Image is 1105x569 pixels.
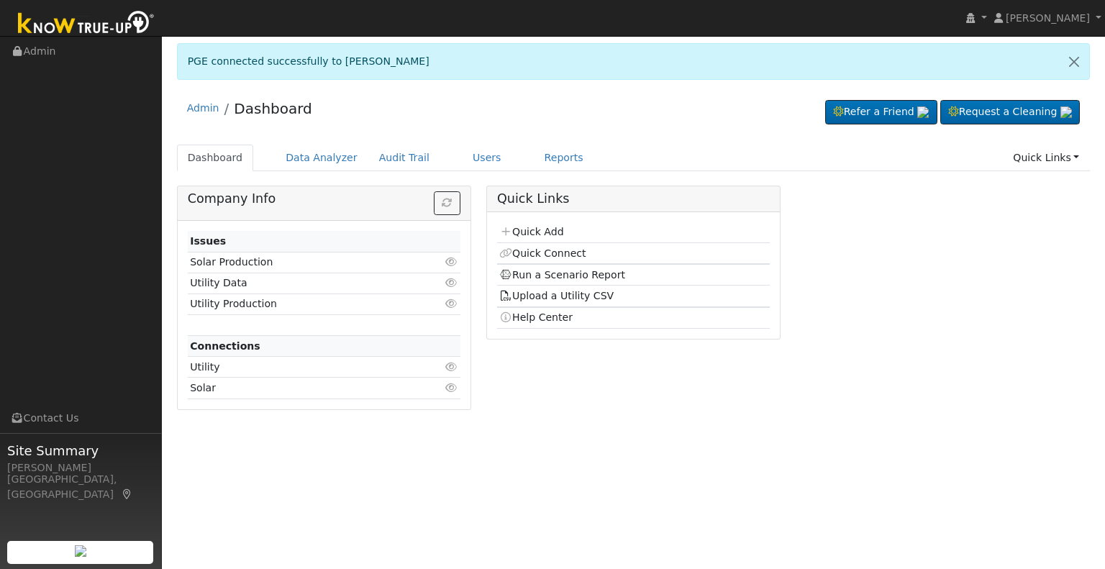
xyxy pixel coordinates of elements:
a: Map [121,488,134,500]
a: Admin [187,102,219,114]
a: Help Center [499,311,573,323]
a: Run a Scenario Report [499,269,625,281]
i: Click to view [445,299,458,309]
strong: Issues [190,235,226,247]
h5: Quick Links [497,191,770,206]
td: Solar Production [188,252,417,273]
a: Data Analyzer [275,145,368,171]
a: Request a Cleaning [940,100,1080,124]
a: Dashboard [177,145,254,171]
a: Reports [534,145,594,171]
td: Solar [188,378,417,399]
a: Quick Links [1002,145,1090,171]
a: Quick Add [499,226,563,237]
div: [PERSON_NAME] [7,460,154,475]
strong: Connections [190,340,260,352]
a: Dashboard [234,100,312,117]
span: Site Summary [7,441,154,460]
img: retrieve [917,106,929,118]
span: [PERSON_NAME] [1006,12,1090,24]
a: Users [462,145,512,171]
i: Click to view [445,362,458,372]
img: retrieve [1060,106,1072,118]
a: Audit Trail [368,145,440,171]
i: Click to view [445,278,458,288]
img: Know True-Up [11,8,162,40]
img: retrieve [75,545,86,557]
i: Click to view [445,383,458,393]
a: Upload a Utility CSV [499,290,614,301]
a: Quick Connect [499,247,586,259]
td: Utility Production [188,293,417,314]
td: Utility Data [188,273,417,293]
h5: Company Info [188,191,460,206]
i: Click to view [445,257,458,267]
a: Refer a Friend [825,100,937,124]
td: Utility [188,357,417,378]
a: Close [1059,44,1089,79]
div: PGE connected successfully to [PERSON_NAME] [177,43,1091,80]
div: [GEOGRAPHIC_DATA], [GEOGRAPHIC_DATA] [7,472,154,502]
